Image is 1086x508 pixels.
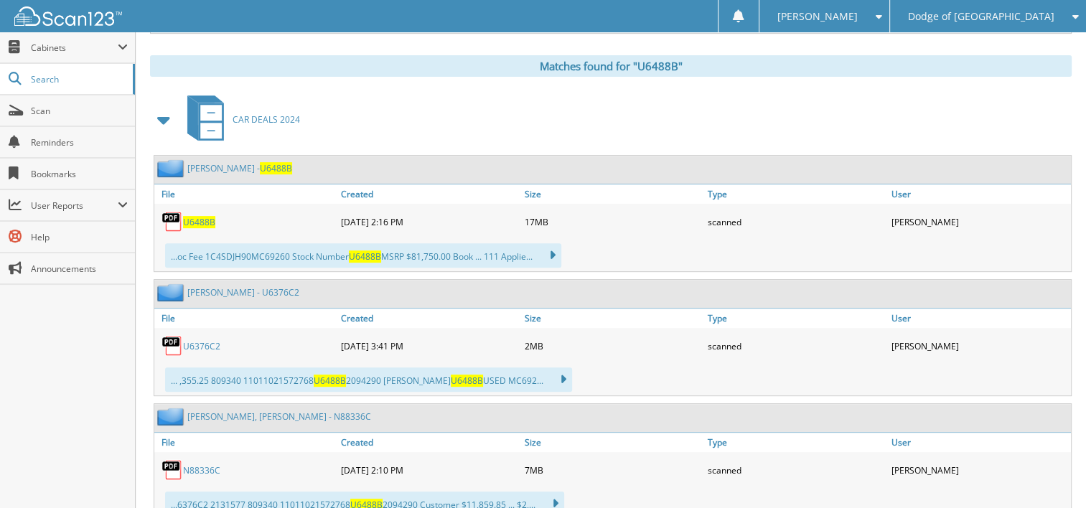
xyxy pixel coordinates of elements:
div: 2MB [521,331,704,360]
div: 7MB [521,456,704,484]
div: [PERSON_NAME] [888,456,1071,484]
span: User Reports [31,199,118,212]
a: Type [704,184,887,204]
a: Size [521,433,704,452]
span: Bookmarks [31,168,128,180]
div: [DATE] 2:16 PM [337,207,520,236]
a: User [888,309,1071,328]
a: User [888,433,1071,452]
div: [PERSON_NAME] [888,207,1071,236]
iframe: Chat Widget [1014,439,1086,508]
img: folder2.png [157,408,187,425]
div: Matches found for "U6488B" [150,55,1072,77]
div: ... ,355.25 809340 11011021572768 2094290 [PERSON_NAME] USED MC692... [165,367,572,392]
a: [PERSON_NAME], [PERSON_NAME] - N88336C [187,410,371,423]
a: File [154,184,337,204]
span: U6488B [451,375,483,387]
div: ...oc Fee 1C4SDJH90MC69260 Stock Number MSRP $81,750.00 Book ... 111 Applie... [165,243,561,268]
a: N88336C [183,464,220,476]
div: [DATE] 2:10 PM [337,456,520,484]
a: File [154,433,337,452]
span: Scan [31,105,128,117]
a: Type [704,433,887,452]
div: [PERSON_NAME] [888,331,1071,360]
img: folder2.png [157,283,187,301]
a: U6376C2 [183,340,220,352]
span: Announcements [31,263,128,275]
a: Created [337,433,520,452]
a: [PERSON_NAME] - U6376C2 [187,286,299,298]
img: folder2.png [157,159,187,177]
div: scanned [704,456,887,484]
div: [DATE] 3:41 PM [337,331,520,360]
img: scan123-logo-white.svg [14,6,122,26]
span: Search [31,73,126,85]
span: U6488B [314,375,346,387]
a: Created [337,309,520,328]
div: scanned [704,331,887,360]
span: U6488B [349,250,381,263]
a: [PERSON_NAME] -U6488B [187,162,292,174]
span: Cabinets [31,42,118,54]
a: CAR DEALS 2024 [179,91,300,148]
a: U6488B [183,216,215,228]
span: U6488B [260,162,292,174]
a: Size [521,309,704,328]
a: File [154,309,337,328]
img: PDF.png [162,335,183,357]
span: CAR DEALS 2024 [233,113,300,126]
div: 17MB [521,207,704,236]
a: Size [521,184,704,204]
img: PDF.png [162,211,183,232]
span: Help [31,231,128,243]
div: scanned [704,207,887,236]
a: User [888,184,1071,204]
span: Dodge of [GEOGRAPHIC_DATA] [908,12,1054,21]
span: [PERSON_NAME] [777,12,858,21]
span: Reminders [31,136,128,149]
a: Type [704,309,887,328]
img: PDF.png [162,459,183,481]
a: Created [337,184,520,204]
